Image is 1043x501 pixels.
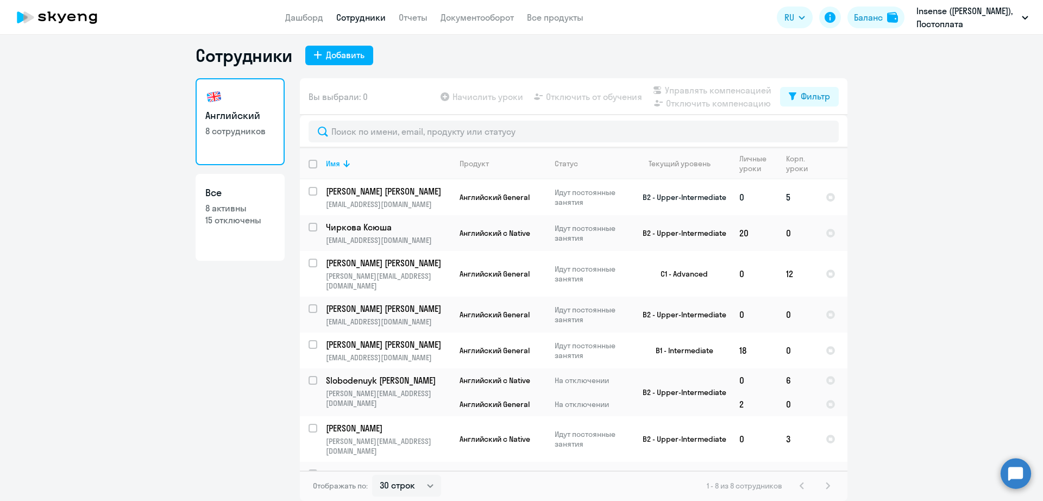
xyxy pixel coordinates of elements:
span: Английский General [460,346,530,355]
a: [PERSON_NAME] [PERSON_NAME] [326,185,450,197]
a: Отчеты [399,12,428,23]
div: Текущий уровень [638,159,730,168]
td: 0 [731,462,777,498]
a: Дашборд [285,12,323,23]
a: Agalakova Marina [326,468,450,480]
td: C1 - Advanced [630,462,731,498]
a: [PERSON_NAME] [PERSON_NAME] [326,339,450,350]
span: Английский General [460,192,530,202]
img: english [205,88,223,105]
td: 12 [777,251,817,297]
p: На отключении [555,375,629,385]
a: Документооборот [441,12,514,23]
td: 0 [777,333,817,368]
td: B1 - Intermediate [630,333,731,368]
h1: Сотрудники [196,45,292,66]
td: 0 [731,251,777,297]
span: Английский с Native [460,228,530,238]
button: Балансbalance [847,7,904,28]
p: Идут постоянные занятия [555,341,629,360]
p: 8 сотрудников [205,125,275,137]
p: [PERSON_NAME][EMAIL_ADDRESS][DOMAIN_NAME] [326,389,450,408]
p: [PERSON_NAME] [PERSON_NAME] [326,185,449,197]
td: 6 [777,368,817,392]
td: 5 [777,179,817,215]
td: C1 - Advanced [630,251,731,297]
td: 2 [731,392,777,416]
div: Личные уроки [739,154,777,173]
span: Английский General [460,310,530,320]
div: Корп. уроки [786,154,816,173]
td: B2 - Upper-Intermediate [630,368,731,416]
p: Идут постоянные занятия [555,470,629,490]
p: [EMAIL_ADDRESS][DOMAIN_NAME] [326,235,450,245]
button: RU [777,7,813,28]
button: Фильтр [780,87,839,107]
a: [PERSON_NAME] [326,422,450,434]
h3: Английский [205,109,275,123]
button: Insense ([PERSON_NAME]), Постоплата [911,4,1034,30]
div: Имя [326,159,340,168]
td: 0 [777,392,817,416]
span: RU [784,11,794,24]
a: Сотрудники [336,12,386,23]
a: Все продукты [527,12,583,23]
p: Идут постоянные занятия [555,187,629,207]
td: 0 [777,215,817,251]
td: B2 - Upper-Intermediate [630,416,731,462]
input: Поиск по имени, email, продукту или статусу [309,121,839,142]
p: На отключении [555,399,629,409]
span: Вы выбрали: 0 [309,90,368,103]
p: [EMAIL_ADDRESS][DOMAIN_NAME] [326,317,450,327]
p: [PERSON_NAME] [326,422,449,434]
td: 1 [777,462,817,498]
p: Чиркова Ксюша [326,221,449,233]
span: Английский с Native [460,434,530,444]
img: balance [887,12,898,23]
a: Английский8 сотрудников [196,78,285,165]
h3: Все [205,186,275,200]
td: 0 [731,297,777,333]
p: [PERSON_NAME] [PERSON_NAME] [326,257,449,269]
p: Agalakova Marina [326,468,449,480]
div: Статус [555,159,578,168]
span: 1 - 8 из 8 сотрудников [707,481,782,491]
td: 0 [731,416,777,462]
td: 20 [731,215,777,251]
span: Английский General [460,269,530,279]
div: Текущий уровень [649,159,711,168]
p: 15 отключены [205,214,275,226]
td: B2 - Upper-Intermediate [630,297,731,333]
a: Чиркова Ксюша [326,221,450,233]
p: Идут постоянные занятия [555,429,629,449]
p: [EMAIL_ADDRESS][DOMAIN_NAME] [326,199,450,209]
div: Баланс [854,11,883,24]
p: Insense ([PERSON_NAME]), Постоплата [916,4,1017,30]
p: [EMAIL_ADDRESS][DOMAIN_NAME] [326,353,450,362]
div: Фильтр [801,90,830,103]
a: [PERSON_NAME] [PERSON_NAME] [326,257,450,269]
p: [PERSON_NAME][EMAIL_ADDRESS][DOMAIN_NAME] [326,271,450,291]
td: 0 [731,179,777,215]
p: 8 активны [205,202,275,214]
span: Английский с Native [460,375,530,385]
td: B2 - Upper-Intermediate [630,215,731,251]
td: 0 [777,297,817,333]
span: Английский General [460,399,530,409]
div: Имя [326,159,450,168]
p: [PERSON_NAME] [PERSON_NAME] [326,339,449,350]
p: [PERSON_NAME] [PERSON_NAME] [326,303,449,315]
p: Slobodenuyk [PERSON_NAME] [326,374,449,386]
p: Идут постоянные занятия [555,264,629,284]
td: 18 [731,333,777,368]
p: Идут постоянные занятия [555,223,629,243]
td: B2 - Upper-Intermediate [630,179,731,215]
div: Добавить [326,48,365,61]
button: Добавить [305,46,373,65]
a: [PERSON_NAME] [PERSON_NAME] [326,303,450,315]
td: 3 [777,416,817,462]
p: [PERSON_NAME][EMAIL_ADDRESS][DOMAIN_NAME] [326,436,450,456]
div: Продукт [460,159,489,168]
a: Все8 активны15 отключены [196,174,285,261]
